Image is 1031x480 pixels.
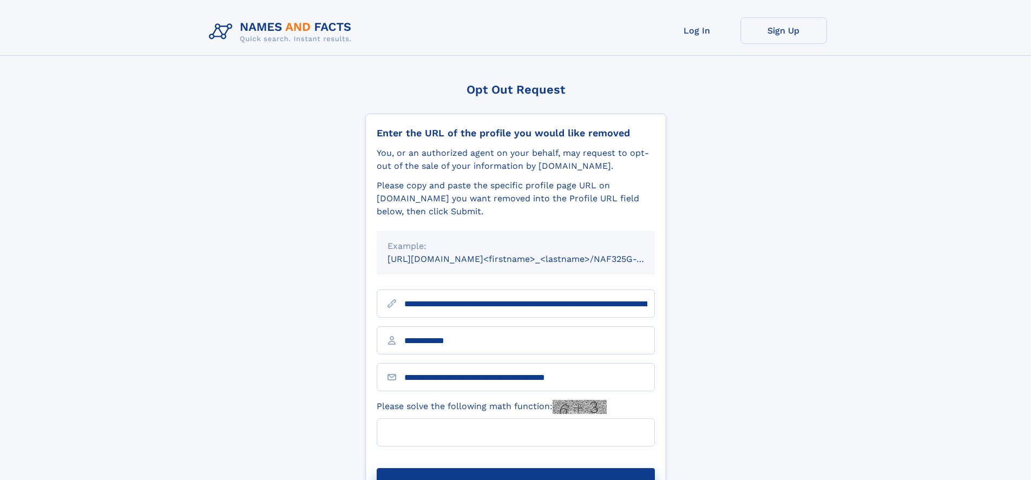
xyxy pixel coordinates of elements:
[654,17,740,44] a: Log In
[365,83,666,96] div: Opt Out Request
[388,240,644,253] div: Example:
[377,400,607,414] label: Please solve the following math function:
[740,17,827,44] a: Sign Up
[377,147,655,173] div: You, or an authorized agent on your behalf, may request to opt-out of the sale of your informatio...
[205,17,360,47] img: Logo Names and Facts
[388,254,675,264] small: [URL][DOMAIN_NAME]<firstname>_<lastname>/NAF325G-xxxxxxxx
[377,179,655,218] div: Please copy and paste the specific profile page URL on [DOMAIN_NAME] you want removed into the Pr...
[377,127,655,139] div: Enter the URL of the profile you would like removed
